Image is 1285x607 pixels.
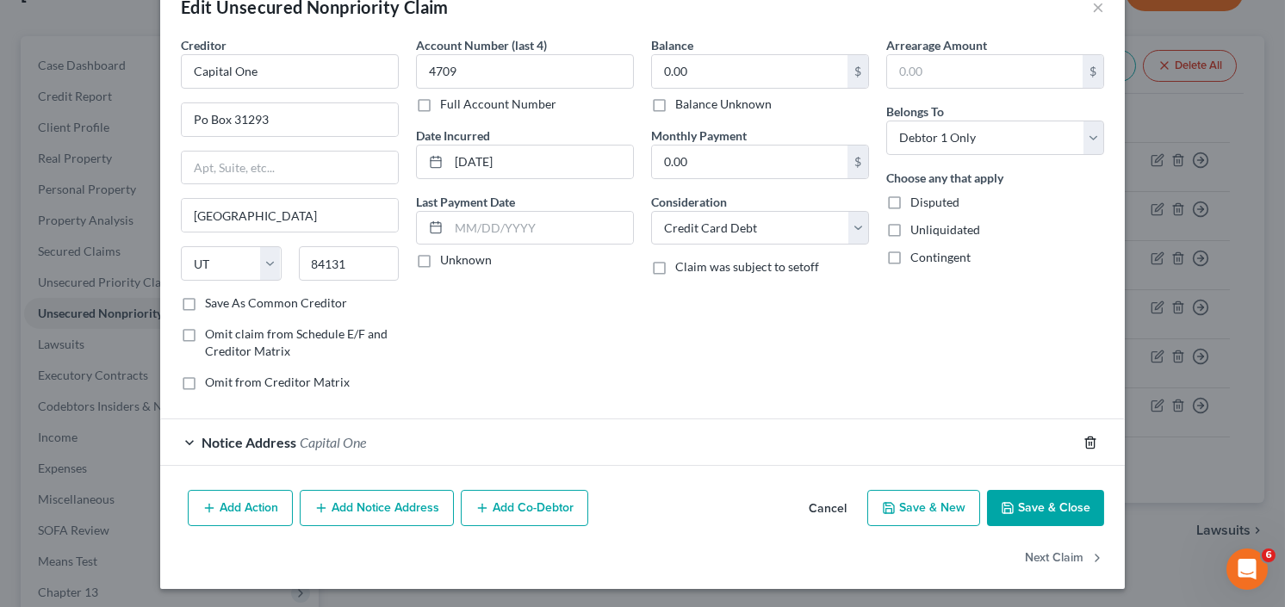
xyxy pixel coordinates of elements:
[867,490,980,526] button: Save & New
[1083,55,1103,88] div: $
[205,294,347,312] label: Save As Common Creditor
[440,251,492,269] label: Unknown
[675,96,772,113] label: Balance Unknown
[886,169,1003,187] label: Choose any that apply
[795,492,860,526] button: Cancel
[181,38,227,53] span: Creditor
[416,36,547,54] label: Account Number (last 4)
[651,127,747,145] label: Monthly Payment
[651,36,693,54] label: Balance
[910,222,980,237] span: Unliquidated
[651,193,727,211] label: Consideration
[847,146,868,178] div: $
[910,195,959,209] span: Disputed
[886,104,944,119] span: Belongs To
[182,152,398,184] input: Apt, Suite, etc...
[202,434,296,450] span: Notice Address
[205,375,350,389] span: Omit from Creditor Matrix
[205,326,388,358] span: Omit claim from Schedule E/F and Creditor Matrix
[300,490,454,526] button: Add Notice Address
[887,55,1083,88] input: 0.00
[416,127,490,145] label: Date Incurred
[416,193,515,211] label: Last Payment Date
[461,490,588,526] button: Add Co-Debtor
[416,54,634,89] input: XXXX
[1226,548,1268,590] iframe: Intercom live chat
[886,36,987,54] label: Arrearage Amount
[449,146,633,178] input: MM/DD/YYYY
[987,490,1104,526] button: Save & Close
[652,146,847,178] input: 0.00
[300,434,366,450] span: Capital One
[299,246,400,281] input: Enter zip...
[652,55,847,88] input: 0.00
[1025,540,1104,576] button: Next Claim
[182,199,398,232] input: Enter city...
[1262,548,1276,562] span: 6
[440,96,556,113] label: Full Account Number
[675,259,819,274] span: Claim was subject to setoff
[847,55,868,88] div: $
[182,103,398,136] input: Enter address...
[449,212,633,245] input: MM/DD/YYYY
[188,490,293,526] button: Add Action
[181,54,399,89] input: Search creditor by name...
[910,250,971,264] span: Contingent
